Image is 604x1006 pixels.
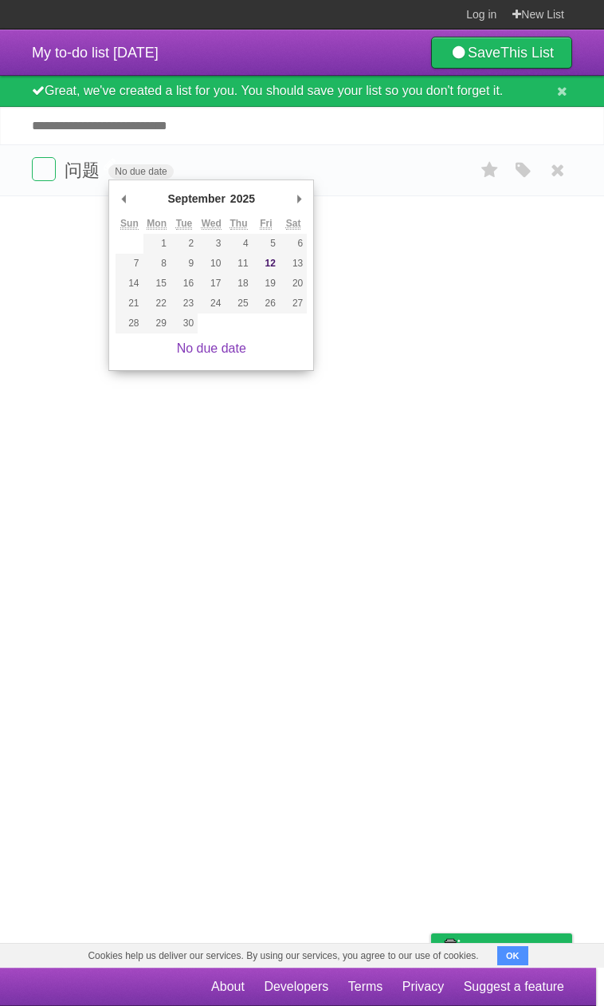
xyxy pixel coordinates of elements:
[253,254,280,274] button: 12
[143,234,171,254] button: 1
[439,934,461,961] img: Buy me a coffee
[291,187,307,211] button: Next Month
[225,274,252,294] button: 18
[198,234,225,254] button: 3
[497,946,528,965] button: OK
[171,294,198,314] button: 23
[116,274,143,294] button: 14
[116,187,131,211] button: Previous Month
[143,274,171,294] button: 15
[211,972,245,1002] a: About
[143,294,171,314] button: 22
[198,254,225,274] button: 10
[120,218,139,230] abbr: Sunday
[176,218,192,230] abbr: Tuesday
[171,314,198,333] button: 30
[286,218,301,230] abbr: Saturday
[280,294,307,314] button: 27
[171,274,198,294] button: 16
[116,254,143,274] button: 7
[116,294,143,314] button: 21
[280,274,307,294] button: 20
[431,933,572,963] a: Buy me a coffee
[165,187,227,211] div: September
[500,45,554,61] b: This List
[465,934,564,962] span: Buy me a coffee
[177,341,246,355] a: No due date
[253,294,280,314] button: 26
[464,972,564,1002] a: Suggest a feature
[228,187,257,211] div: 2025
[348,972,383,1002] a: Terms
[253,274,280,294] button: 19
[431,37,572,69] a: SaveThis List
[402,972,444,1002] a: Privacy
[198,294,225,314] button: 24
[280,234,307,254] button: 6
[147,218,167,230] abbr: Monday
[230,218,248,230] abbr: Thursday
[264,972,328,1002] a: Developers
[280,254,307,274] button: 13
[143,314,171,333] button: 29
[72,944,494,968] span: Cookies help us deliver our services. By using our services, you agree to our use of cookies.
[260,218,272,230] abbr: Friday
[198,274,225,294] button: 17
[253,234,280,254] button: 5
[32,157,56,181] label: Done
[65,160,104,180] span: 问题
[143,254,171,274] button: 8
[171,234,198,254] button: 2
[225,254,252,274] button: 11
[171,254,198,274] button: 9
[225,294,252,314] button: 25
[225,234,252,254] button: 4
[116,314,143,333] button: 28
[475,157,505,183] label: Star task
[108,164,173,179] span: No due date
[32,45,159,61] span: My to-do list [DATE]
[202,218,222,230] abbr: Wednesday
